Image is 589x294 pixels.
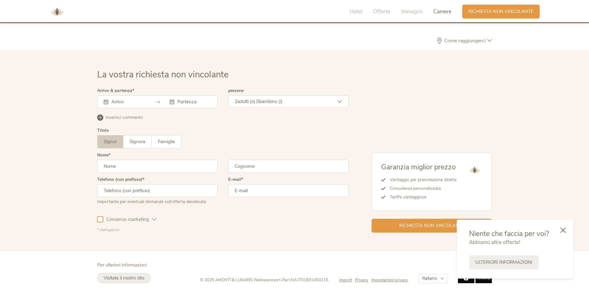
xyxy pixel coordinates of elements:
[469,229,549,238] span: Niente che faccia per voi?
[228,160,348,173] input: Cognome
[469,239,520,246] span: Abbiamo altre offerte!
[381,162,456,172] span: Garanzia miglior prezzo
[228,177,243,182] label: E-mail
[385,193,456,201] li: Tariffe vantaggiose
[110,99,145,105] input: Arrivo
[468,8,533,15] span: Richiesta non vincolante
[97,177,144,182] label: Telefono (con prefisso)
[97,227,348,233] div: * obbligatorio
[373,8,390,15] span: Offerte
[228,184,348,197] input: E-mail
[103,216,152,223] span: Consenso marketing
[97,160,217,173] input: Nome
[176,99,211,105] input: Partenza
[48,9,66,14] a: AMONTI & LUNARIS Wellnessresort
[130,139,145,145] span: Signora
[235,98,237,105] span: 2
[339,277,352,283] span: Imprint
[97,273,151,283] a: Visitate il nostro sito
[399,222,464,229] span: Richiesta non vincolante
[339,277,355,283] a: Imprint
[371,277,408,283] a: Impostazioni privacy
[200,277,280,283] span: © 2025 AMONTI & LUNARIS Wellnessresort
[355,277,368,283] span: Privacy
[467,162,482,178] img: AMONTI & LUNARIS Wellnessresort
[469,255,538,269] a: Ulteriori informazioni
[355,277,371,283] a: Privacy
[158,139,175,145] span: Famiglia
[443,38,487,43] span: Come raggiungerci
[228,89,244,93] label: persone
[282,277,328,283] span: Part.IVA IT01691450215
[104,275,144,281] span: Visitate il nostro sito
[97,153,110,157] label: Nome
[433,8,451,15] span: Camere
[97,68,229,81] span: La vostra richiesta non vincolante
[259,98,282,105] span: bambino (i)
[97,184,217,197] input: Telefono (con prefisso)
[97,197,217,205] div: Importante per eventuali domande sull’offerta desiderata
[385,176,456,184] li: Vantaggio per prenotazione diretta
[385,184,456,193] li: Consulenza personalizzata
[104,139,117,145] span: Signor
[280,277,282,283] span: -
[48,2,66,21] img: AMONTI & LUNARIS Wellnessresort
[237,98,256,105] span: adulti (o),
[350,8,362,15] span: Hotel
[475,259,532,266] span: Ulteriori informazioni
[256,98,259,105] span: 0
[97,262,147,268] span: Per ulteriori informazioni
[97,89,134,93] label: Arrivo & partenza
[401,8,422,15] span: Immagini
[97,128,109,133] div: Titolo
[105,114,143,121] span: Inserisci commento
